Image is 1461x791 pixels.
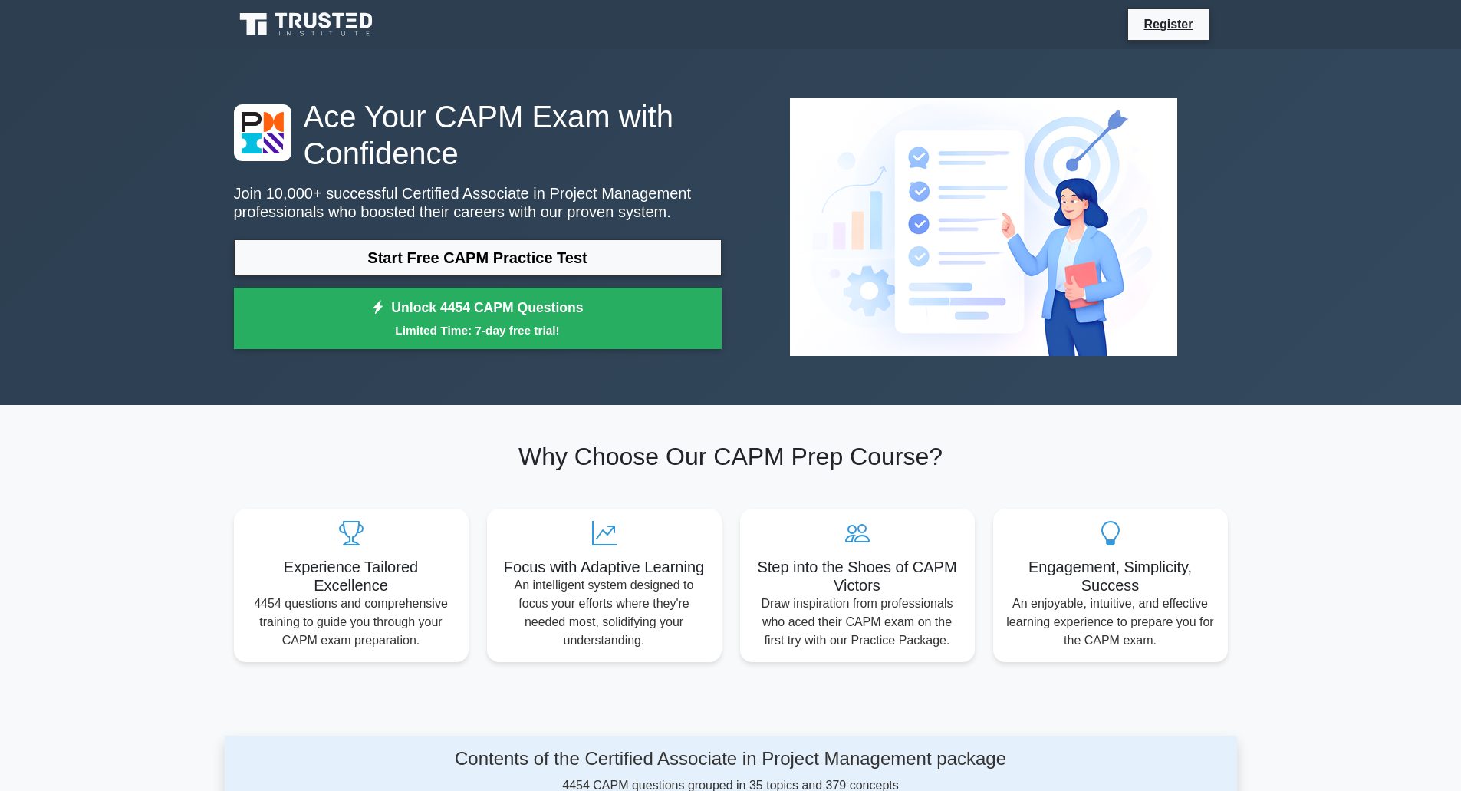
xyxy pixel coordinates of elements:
p: Draw inspiration from professionals who aced their CAPM exam on the first try with our Practice P... [752,595,962,650]
small: Limited Time: 7-day free trial! [253,321,703,339]
a: Unlock 4454 CAPM QuestionsLimited Time: 7-day free trial! [234,288,722,349]
p: An intelligent system designed to focus your efforts where they're needed most, solidifying your ... [499,576,709,650]
img: Certified Associate in Project Management Preview [778,86,1190,368]
h2: Why Choose Our CAPM Prep Course? [234,442,1228,471]
h1: Ace Your CAPM Exam with Confidence [234,98,722,172]
p: 4454 questions and comprehensive training to guide you through your CAPM exam preparation. [246,595,456,650]
h5: Experience Tailored Excellence [246,558,456,595]
h5: Engagement, Simplicity, Success [1005,558,1216,595]
h5: Step into the Shoes of CAPM Victors [752,558,962,595]
a: Register [1134,15,1202,34]
a: Start Free CAPM Practice Test [234,239,722,276]
h5: Focus with Adaptive Learning [499,558,709,576]
p: Join 10,000+ successful Certified Associate in Project Management professionals who boosted their... [234,184,722,221]
p: An enjoyable, intuitive, and effective learning experience to prepare you for the CAPM exam. [1005,595,1216,650]
h4: Contents of the Certified Associate in Project Management package [370,748,1092,770]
